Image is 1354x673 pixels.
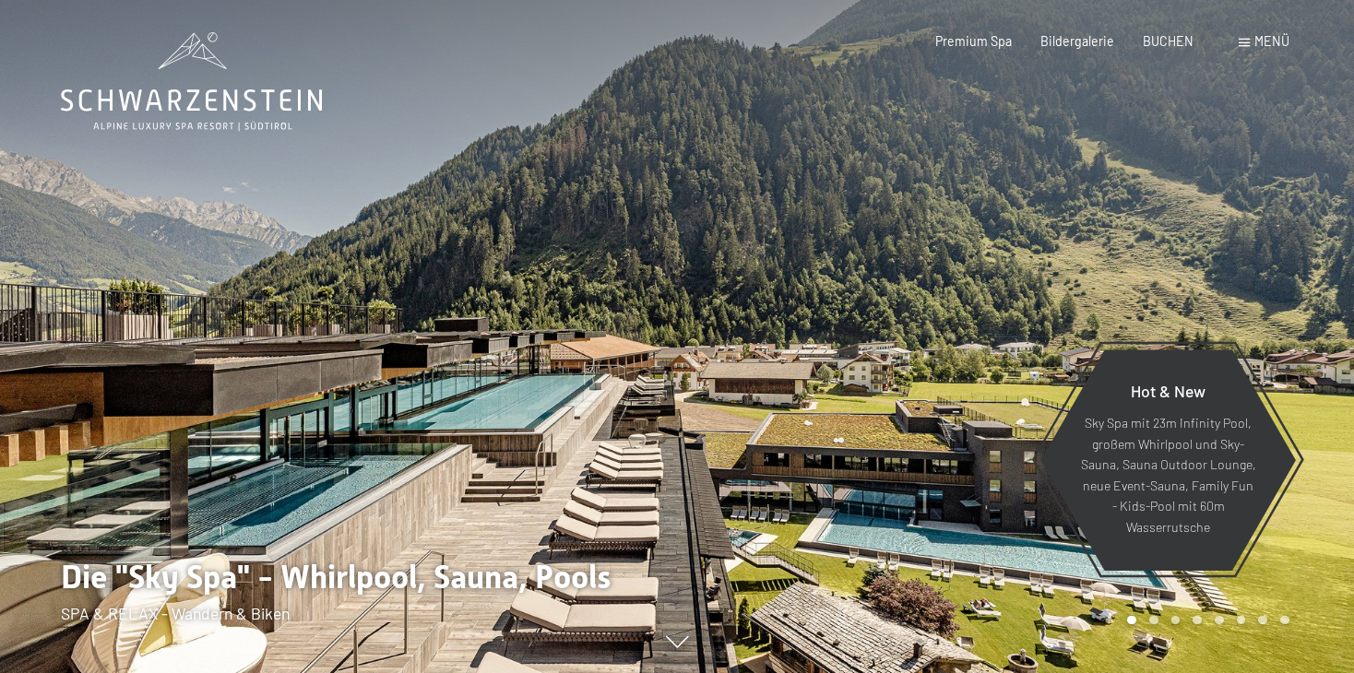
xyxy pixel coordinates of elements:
div: Carousel Page 5 [1215,616,1224,625]
div: Carousel Pagination [1121,616,1289,625]
span: Hot & New [1131,381,1206,401]
div: Carousel Page 2 [1149,616,1158,625]
div: Carousel Page 7 [1258,616,1267,625]
div: Carousel Page 1 (Current Slide) [1127,616,1136,625]
a: Bildergalerie [1040,33,1114,49]
span: Menü [1254,33,1289,49]
a: Premium Spa [935,33,1012,49]
div: Carousel Page 6 [1237,616,1246,625]
a: Hot & New Sky Spa mit 23m Infinity Pool, großem Whirlpool und Sky-Sauna, Sauna Outdoor Lounge, ne... [1039,348,1297,572]
div: Carousel Page 4 [1193,616,1202,625]
div: Carousel Page 8 [1280,616,1289,625]
p: Sky Spa mit 23m Infinity Pool, großem Whirlpool und Sky-Sauna, Sauna Outdoor Lounge, neue Event-S... [1080,414,1256,538]
a: BUCHEN [1143,33,1194,49]
div: Carousel Page 3 [1171,616,1181,625]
